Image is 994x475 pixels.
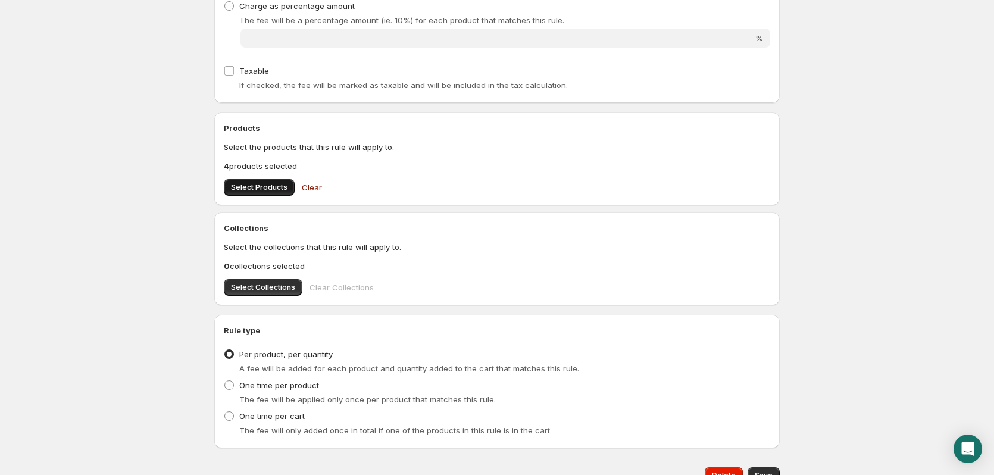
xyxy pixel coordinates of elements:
[224,324,770,336] h2: Rule type
[224,141,770,153] p: Select the products that this rule will apply to.
[239,1,355,11] span: Charge as percentage amount
[302,182,322,193] span: Clear
[239,380,319,390] span: One time per product
[224,279,302,296] button: Select Collections
[239,395,496,404] span: The fee will be applied only once per product that matches this rule.
[755,33,763,43] span: %
[295,176,329,199] button: Clear
[239,349,333,359] span: Per product, per quantity
[224,122,770,134] h2: Products
[239,66,269,76] span: Taxable
[224,261,230,271] b: 0
[239,426,550,435] span: The fee will only added once in total if one of the products in this rule is in the cart
[231,183,287,192] span: Select Products
[224,179,295,196] button: Select Products
[224,161,229,171] b: 4
[224,160,770,172] p: products selected
[224,222,770,234] h2: Collections
[239,411,305,421] span: One time per cart
[224,241,770,253] p: Select the collections that this rule will apply to.
[239,364,579,373] span: A fee will be added for each product and quantity added to the cart that matches this rule.
[239,80,568,90] span: If checked, the fee will be marked as taxable and will be included in the tax calculation.
[231,283,295,292] span: Select Collections
[224,260,770,272] p: collections selected
[239,14,770,26] p: The fee will be a percentage amount (ie. 10%) for each product that matches this rule.
[954,435,982,463] div: Open Intercom Messenger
